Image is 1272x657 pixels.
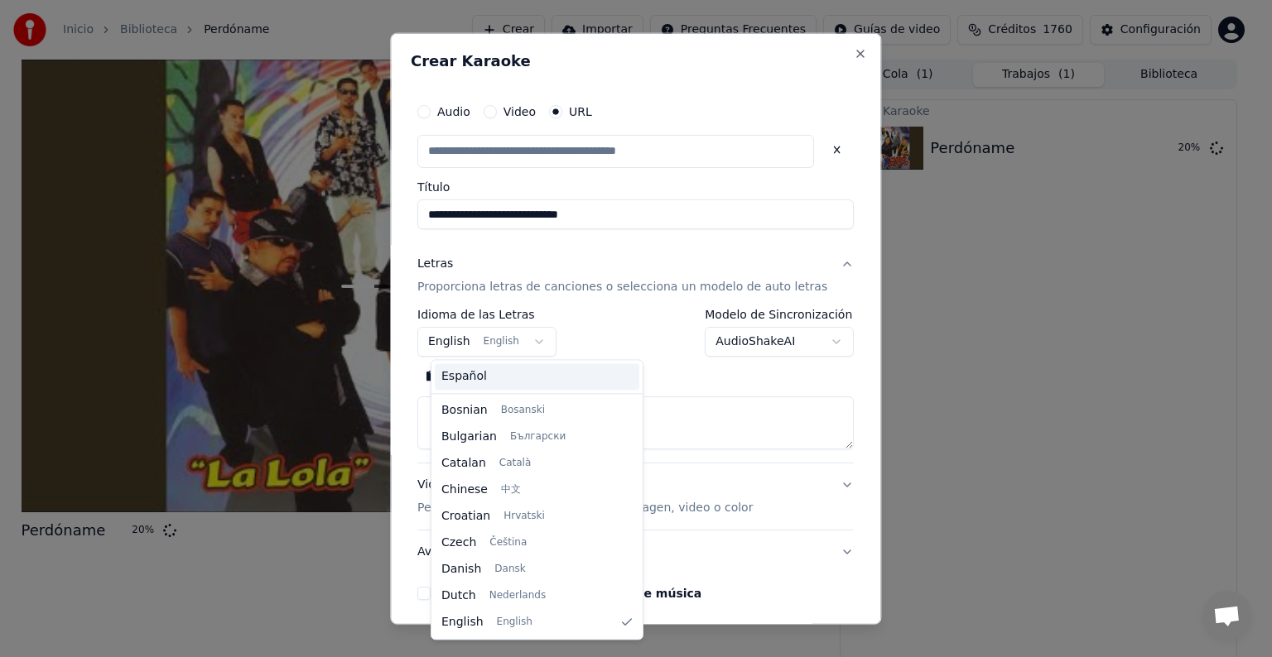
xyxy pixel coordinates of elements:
[441,508,490,525] span: Croatian
[503,510,545,523] span: Hrvatski
[441,614,484,631] span: English
[501,483,521,496] span: 中文
[441,482,488,498] span: Chinese
[489,536,527,549] span: Čeština
[499,457,531,470] span: Català
[501,404,545,417] span: Bosanski
[441,368,487,385] span: Español
[494,563,525,576] span: Dansk
[441,402,488,419] span: Bosnian
[441,535,476,551] span: Czech
[510,430,566,444] span: Български
[441,587,476,604] span: Dutch
[441,429,497,445] span: Bulgarian
[441,455,486,472] span: Catalan
[441,561,481,578] span: Danish
[497,616,532,629] span: English
[489,589,546,602] span: Nederlands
